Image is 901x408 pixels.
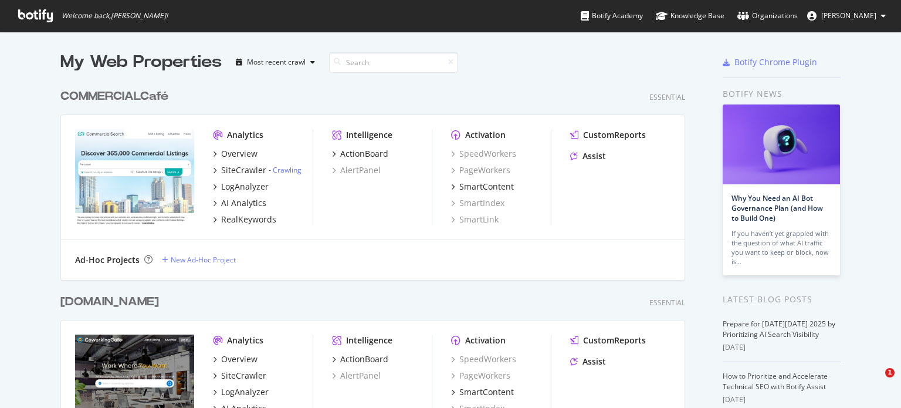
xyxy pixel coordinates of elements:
[649,298,685,308] div: Essential
[340,353,388,365] div: ActionBoard
[75,254,140,266] div: Ad-Hoc Projects
[885,368,895,377] span: 1
[221,148,258,160] div: Overview
[465,335,506,346] div: Activation
[346,129,392,141] div: Intelligence
[221,181,269,193] div: LogAnalyzer
[213,197,266,209] a: AI Analytics
[582,356,606,367] div: Assist
[227,129,263,141] div: Analytics
[62,11,168,21] span: Welcome back, [PERSON_NAME] !
[60,88,168,105] div: COMMERCIALCafé
[221,353,258,365] div: Overview
[570,356,606,367] a: Assist
[723,319,835,339] a: Prepare for [DATE][DATE] 2025 by Prioritizing AI Search Visibility
[570,335,646,346] a: CustomReports
[583,129,646,141] div: CustomReports
[570,129,646,141] a: CustomReports
[75,129,194,224] img: commercialsearch.com
[583,335,646,346] div: CustomReports
[723,293,841,306] div: Latest Blog Posts
[332,370,381,382] a: AlertPanel
[221,197,266,209] div: AI Analytics
[213,214,276,225] a: RealKeywords
[162,255,236,265] a: New Ad-Hoc Project
[581,10,643,22] div: Botify Academy
[60,50,222,74] div: My Web Properties
[340,148,388,160] div: ActionBoard
[798,6,895,25] button: [PERSON_NAME]
[451,353,516,365] a: SpeedWorkers
[465,129,506,141] div: Activation
[861,368,889,396] iframe: Intercom live chat
[332,353,388,365] a: ActionBoard
[213,181,269,193] a: LogAnalyzer
[213,353,258,365] a: Overview
[60,88,173,105] a: COMMERCIALCafé
[734,56,817,68] div: Botify Chrome Plugin
[247,59,306,66] div: Most recent crawl
[731,229,831,267] div: If you haven’t yet grappled with the question of what AI traffic you want to keep or block, now is…
[221,164,266,176] div: SiteCrawler
[451,386,514,398] a: SmartContent
[723,56,817,68] a: Botify Chrome Plugin
[451,148,516,160] a: SpeedWorkers
[649,92,685,102] div: Essential
[723,342,841,353] div: [DATE]
[451,181,514,193] a: SmartContent
[821,11,876,21] span: Adriana Zbant
[221,214,276,225] div: RealKeywords
[737,10,798,22] div: Organizations
[213,386,269,398] a: LogAnalyzer
[582,150,606,162] div: Assist
[451,214,499,225] a: SmartLink
[346,335,392,346] div: Intelligence
[723,371,828,392] a: How to Prioritize and Accelerate Technical SEO with Botify Assist
[329,52,458,73] input: Search
[731,193,823,223] a: Why You Need an AI Bot Governance Plan (and How to Build One)
[231,53,320,72] button: Most recent crawl
[171,255,236,265] div: New Ad-Hoc Project
[451,197,504,209] a: SmartIndex
[213,164,302,176] a: SiteCrawler- Crawling
[451,164,510,176] a: PageWorkers
[451,370,510,382] a: PageWorkers
[269,165,302,175] div: -
[723,87,841,100] div: Botify news
[656,10,724,22] div: Knowledge Base
[459,386,514,398] div: SmartContent
[570,150,606,162] a: Assist
[213,148,258,160] a: Overview
[723,104,840,184] img: Why You Need an AI Bot Governance Plan (and How to Build One)
[459,181,514,193] div: SmartContent
[273,165,302,175] a: Crawling
[332,148,388,160] a: ActionBoard
[60,294,159,311] div: [DOMAIN_NAME]
[221,386,269,398] div: LogAnalyzer
[332,164,381,176] a: AlertPanel
[60,294,164,311] a: [DOMAIN_NAME]
[227,335,263,346] div: Analytics
[221,370,266,382] div: SiteCrawler
[213,370,266,382] a: SiteCrawler
[723,394,841,405] div: [DATE]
